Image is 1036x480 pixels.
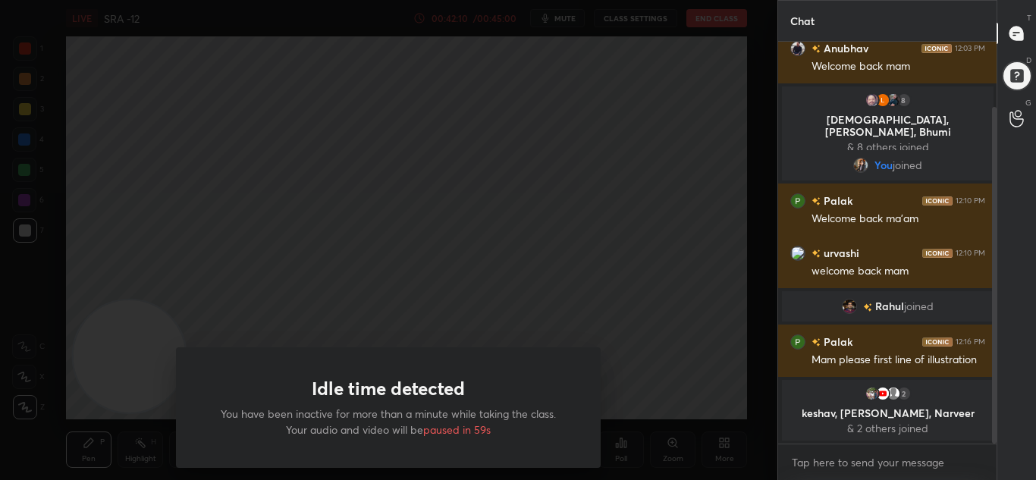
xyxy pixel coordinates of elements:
div: 12:10 PM [956,249,985,258]
h6: urvashi [821,245,859,261]
span: Rahul [875,300,904,312]
img: default.png [885,386,900,401]
img: iconic-dark.1390631f.png [922,337,953,347]
img: iconic-dark.1390631f.png [922,249,953,258]
img: iconic-dark.1390631f.png [922,196,953,205]
span: joined [893,159,922,171]
img: 3 [790,193,805,209]
img: 3 [790,246,805,261]
div: 12:10 PM [956,196,985,205]
img: iconic-dark.1390631f.png [921,44,952,53]
h1: Idle time detected [312,378,465,400]
img: 3 [790,334,805,350]
p: T [1027,12,1031,24]
img: no-rating-badge.077c3623.svg [812,249,821,258]
p: You have been inactive for more than a minute while taking the class. Your audio and video will be [212,406,564,438]
div: Welcome back ma'am [812,212,985,227]
h6: Anubhav [821,40,868,56]
div: grid [778,42,997,444]
div: 12:16 PM [956,337,985,347]
img: be3f2793e1ec4aa3aaa4c4ab9f3a0b07.12996975_3 [864,386,879,401]
h6: Palak [821,334,852,350]
img: 3 [842,299,857,314]
img: 69b9f1acb41f43c3b4b55a231db4ca38.jpg [885,93,900,108]
span: paused in 59s [423,422,491,437]
img: 1ac07fd424924be9bc465150f297199d.29041661_3 [874,93,890,108]
img: bb3fe89523c24725a7f23965bd40c478.jpg [790,41,805,56]
div: 12:03 PM [955,44,985,53]
div: Welcome back mam [812,59,985,74]
img: f8d22af1ab184ebab6c0401e38a227d9.jpg [853,158,868,173]
h6: Palak [821,193,852,209]
div: 8 [896,93,911,108]
img: no-rating-badge.077c3623.svg [812,338,821,347]
div: welcome back mam [812,264,985,279]
p: [DEMOGRAPHIC_DATA], [PERSON_NAME], Bhumi [791,114,984,138]
p: & 2 others joined [791,422,984,435]
p: keshav, [PERSON_NAME], Narveer [791,407,984,419]
img: 3 [864,93,879,108]
p: & 8 others joined [791,141,984,153]
div: Mam please first line of illustration [812,353,985,368]
span: joined [904,300,934,312]
img: 0477827aa1154034b75afff4644fbd1f.44874437_3 [874,386,890,401]
p: G [1025,97,1031,108]
div: 2 [896,386,911,401]
img: no-rating-badge.077c3623.svg [812,197,821,205]
img: no-rating-badge.077c3623.svg [812,45,821,53]
span: You [874,159,893,171]
img: no-rating-badge.077c3623.svg [863,303,872,312]
p: D [1026,55,1031,66]
p: Chat [778,1,827,41]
